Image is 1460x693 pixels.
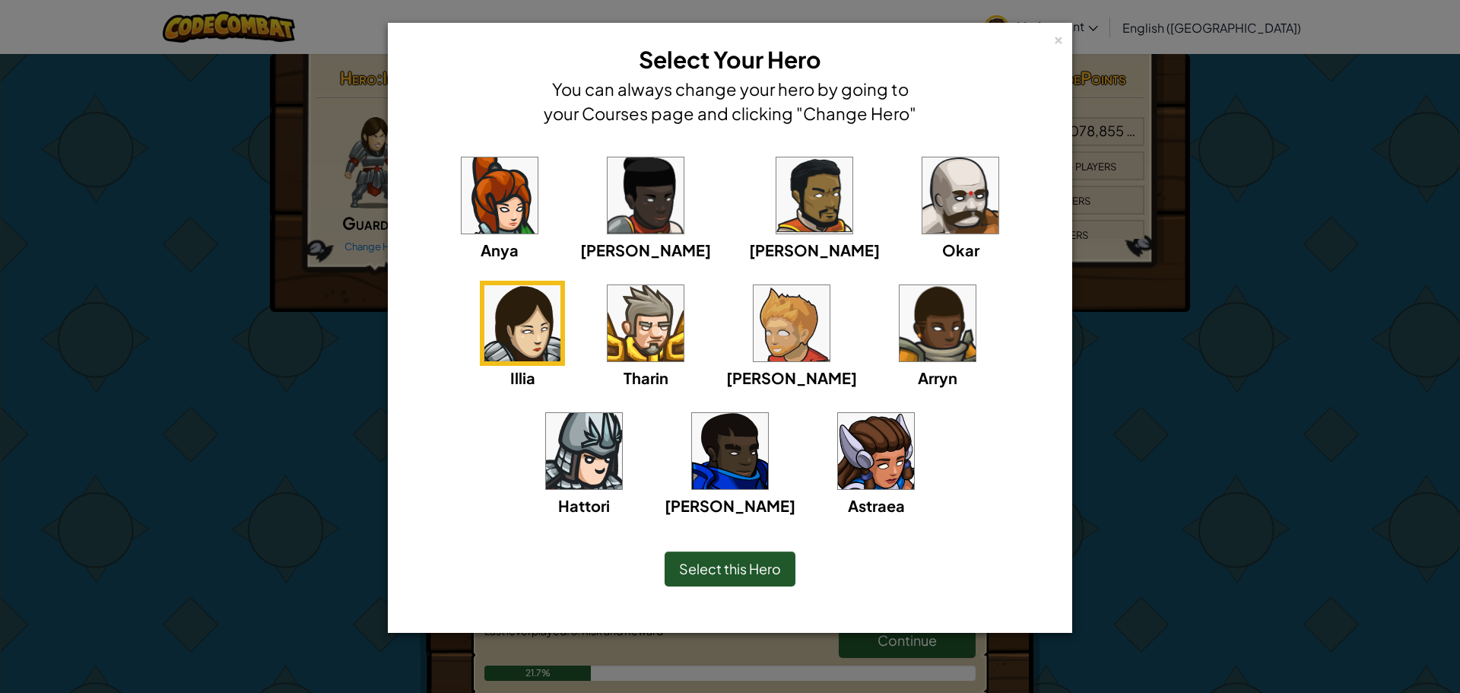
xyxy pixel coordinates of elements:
[848,496,905,515] span: Astraea
[679,560,781,577] span: Select this Hero
[462,157,538,234] img: portrait.png
[608,157,684,234] img: portrait.png
[510,368,535,387] span: Illia
[749,240,880,259] span: [PERSON_NAME]
[754,285,830,361] img: portrait.png
[608,285,684,361] img: portrait.png
[624,368,668,387] span: Tharin
[900,285,976,361] img: portrait.png
[665,496,795,515] span: [PERSON_NAME]
[484,285,560,361] img: portrait.png
[540,77,920,126] h4: You can always change your hero by going to your Courses page and clicking "Change Hero"
[838,413,914,489] img: portrait.png
[558,496,610,515] span: Hattori
[580,240,711,259] span: [PERSON_NAME]
[922,157,998,234] img: portrait.png
[481,240,519,259] span: Anya
[692,413,768,489] img: portrait.png
[1053,30,1064,46] div: ×
[546,413,622,489] img: portrait.png
[726,368,857,387] span: [PERSON_NAME]
[540,43,920,77] h3: Select Your Hero
[918,368,957,387] span: Arryn
[942,240,979,259] span: Okar
[776,157,852,234] img: portrait.png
